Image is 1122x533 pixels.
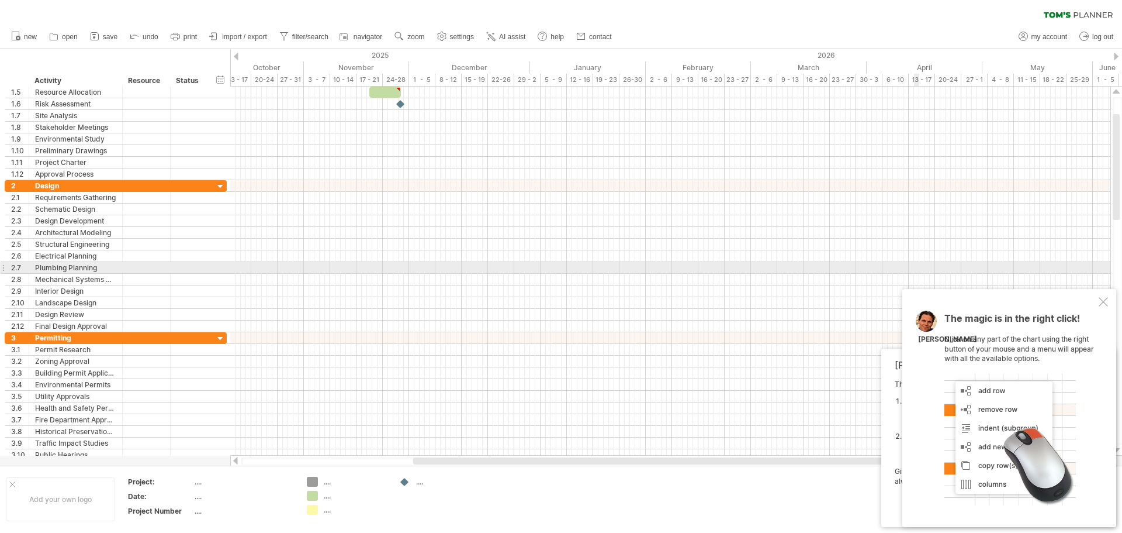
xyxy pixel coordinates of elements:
div: January 2026 [530,61,646,74]
div: 1.9 [11,133,29,145]
div: 2 [11,180,29,191]
div: 3.7 [11,414,29,425]
div: Plumbing Planning [35,262,116,273]
div: 2.4 [11,227,29,238]
span: settings [450,33,474,41]
a: undo [127,29,162,44]
span: help [550,33,564,41]
div: 1.5 [11,87,29,98]
div: 3.5 [11,391,29,402]
div: 2.7 [11,262,29,273]
div: Health and Safety Permits [35,403,116,414]
div: Fire Department Approval [35,414,116,425]
div: Interior Design [35,286,116,297]
div: Add your own logo [6,477,115,521]
div: 16 - 20 [698,74,725,86]
div: 3.8 [11,426,29,437]
div: 2.2 [11,204,29,215]
span: undo [143,33,158,41]
div: 18 - 22 [1040,74,1066,86]
div: 8 - 12 [435,74,462,86]
div: February 2026 [646,61,751,74]
div: [PERSON_NAME] [918,335,977,345]
div: Permitting [35,332,116,343]
div: Zoning Approval [35,356,116,367]
div: Building Permit Application [35,367,116,379]
a: navigator [338,29,386,44]
div: 26-30 [619,74,646,86]
div: 22-26 [488,74,514,86]
div: Preliminary Drawings [35,145,116,156]
div: Design Development [35,215,116,226]
div: March 2026 [751,61,867,74]
div: Schematic Design [35,204,116,215]
div: 9 - 13 [777,74,804,86]
div: 13 - 17 [225,74,251,86]
div: 1.12 [11,169,29,180]
div: Resource [128,75,164,87]
div: 1.7 [11,110,29,121]
div: [PERSON_NAME]'s AI-assistant [895,359,1096,371]
div: Resource Allocation [35,87,116,98]
div: Design [35,180,116,191]
div: 3.3 [11,367,29,379]
a: log out [1076,29,1117,44]
a: help [535,29,567,44]
span: filter/search [292,33,328,41]
div: 2.11 [11,309,29,320]
div: .... [416,477,480,487]
div: Click on any part of the chart using the right button of your mouse and a menu will appear with a... [944,314,1096,506]
div: .... [195,491,293,501]
div: Environmental Permits [35,379,116,390]
div: 4 - 8 [988,74,1014,86]
div: 27 - 1 [961,74,988,86]
div: 12 - 16 [567,74,593,86]
div: Approval Process [35,169,116,180]
div: 30 - 3 [856,74,882,86]
div: 9 - 13 [672,74,698,86]
div: 3.9 [11,438,29,449]
span: log out [1092,33,1113,41]
div: April 2026 [867,61,982,74]
div: 3.1 [11,344,29,355]
div: Final Design Approval [35,321,116,332]
div: 2.10 [11,297,29,308]
div: Requirements Gathering [35,192,116,203]
div: Design Review [35,309,116,320]
div: 20-24 [935,74,961,86]
a: my account [1016,29,1071,44]
span: zoom [407,33,424,41]
div: Site Analysis [35,110,116,121]
div: Risk Assessment [35,98,116,109]
div: 3.2 [11,356,29,367]
div: 1.11 [11,157,29,168]
div: .... [195,477,293,487]
div: 5 - 9 [541,74,567,86]
div: 3.4 [11,379,29,390]
div: 3.6 [11,403,29,414]
div: Environmental Study [35,133,116,145]
div: 2.8 [11,274,29,285]
a: contact [573,29,615,44]
div: Public Hearings [35,449,116,460]
div: Mechanical Systems Design [35,274,116,285]
span: The magic is in the right click! [944,312,1080,330]
div: 6 - 10 [882,74,909,86]
span: navigator [354,33,382,41]
a: filter/search [276,29,332,44]
div: 25-29 [1066,74,1093,86]
div: 20-24 [251,74,278,86]
div: 27 - 31 [278,74,304,86]
div: 15 - 19 [462,74,488,86]
a: print [168,29,200,44]
a: zoom [392,29,428,44]
div: Project Charter [35,157,116,168]
span: my account [1031,33,1067,41]
div: Utility Approvals [35,391,116,402]
div: Project: [128,477,192,487]
span: open [62,33,78,41]
div: 16 - 20 [804,74,830,86]
span: new [24,33,37,41]
div: Activity [34,75,116,87]
div: .... [324,491,387,501]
